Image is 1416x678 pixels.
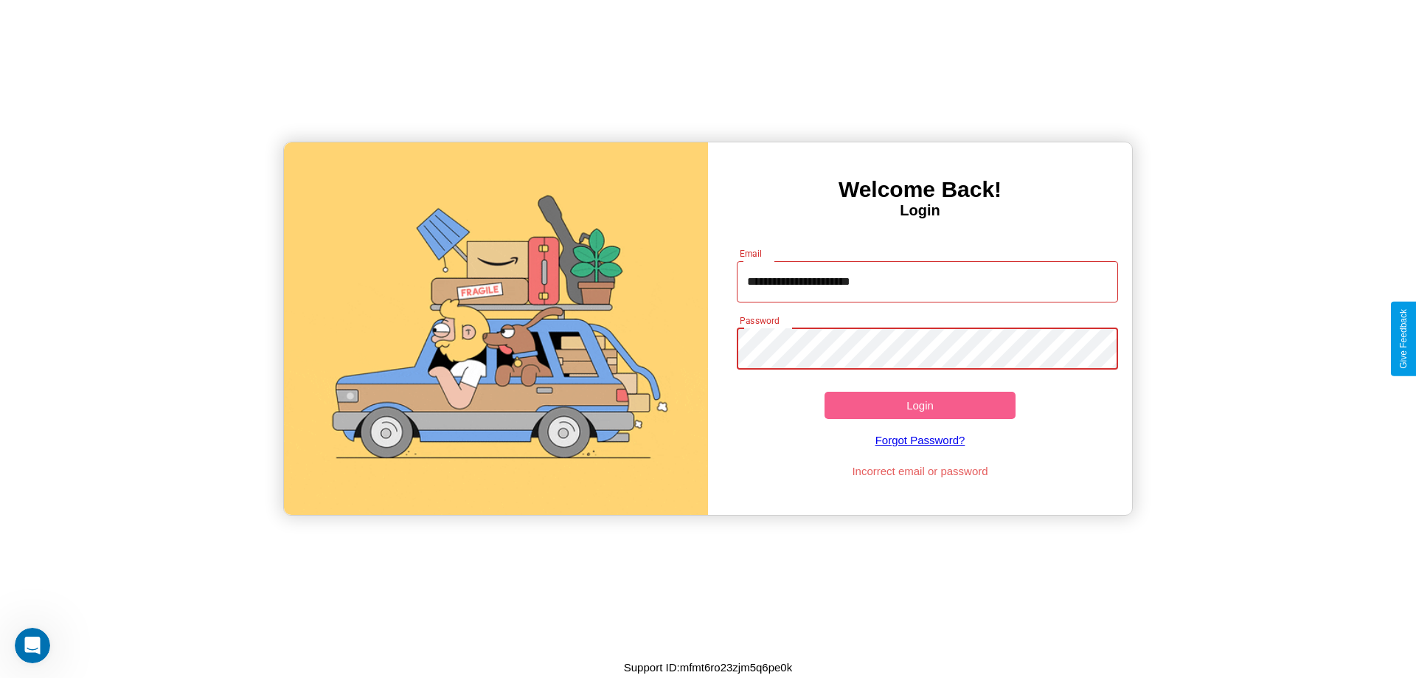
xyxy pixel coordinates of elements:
label: Password [740,314,779,327]
img: gif [284,142,708,515]
div: Give Feedback [1398,309,1409,369]
p: Incorrect email or password [729,461,1111,481]
h3: Welcome Back! [708,177,1132,202]
p: Support ID: mfmt6ro23zjm5q6pe0k [624,657,792,677]
label: Email [740,247,763,260]
a: Forgot Password? [729,419,1111,461]
button: Login [825,392,1016,419]
iframe: Intercom live chat [15,628,50,663]
h4: Login [708,202,1132,219]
